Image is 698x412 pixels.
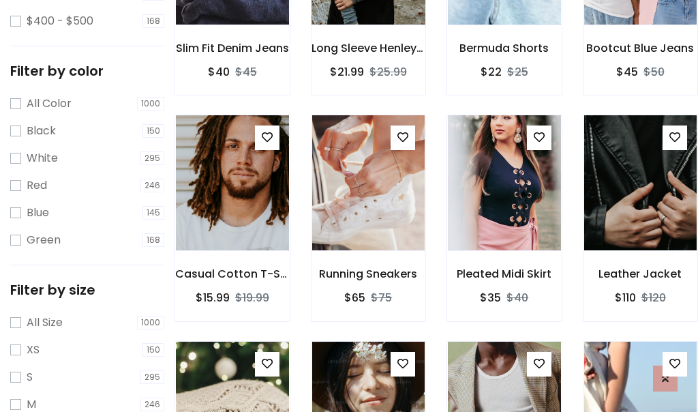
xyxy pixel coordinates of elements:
span: 150 [142,124,164,138]
h6: $35 [480,291,501,304]
del: $75 [371,290,392,306]
h6: Bootcut Blue Jeans [583,42,698,55]
del: $19.99 [235,290,269,306]
h6: $21.99 [330,65,364,78]
del: $40 [506,290,528,306]
label: Green [27,232,61,248]
del: $45 [235,64,257,80]
label: All Size [27,314,63,331]
label: Black [27,123,56,139]
h6: Pleated Midi Skirt [447,267,562,280]
span: 295 [140,151,164,165]
h6: $40 [208,65,230,78]
del: $25.99 [369,64,407,80]
h6: $22 [481,65,502,78]
h6: Bermuda Shorts [447,42,562,55]
h5: Filter by color [10,63,164,79]
label: Red [27,177,47,194]
span: 145 [142,206,164,220]
h6: Slim Fit Denim Jeans [175,42,290,55]
label: XS [27,342,40,358]
span: 1000 [137,316,164,329]
span: 1000 [137,97,164,111]
del: $120 [641,290,666,306]
h6: Long Sleeve Henley T-Shirt [312,42,426,55]
h6: $110 [615,291,636,304]
del: $50 [643,64,665,80]
label: S [27,369,33,385]
h6: $15.99 [196,291,230,304]
span: 295 [140,370,164,384]
span: 150 [142,343,164,357]
h6: Leather Jacket [583,267,698,280]
h6: $65 [344,291,365,304]
h6: Running Sneakers [312,267,426,280]
span: 246 [140,179,164,192]
label: White [27,150,58,166]
h6: Casual Cotton T-Shirt [175,267,290,280]
span: 168 [142,14,164,28]
label: All Color [27,95,72,112]
h5: Filter by size [10,282,164,298]
label: $400 - $500 [27,13,93,29]
h6: $45 [616,65,638,78]
del: $25 [507,64,528,80]
span: 246 [140,398,164,411]
span: 168 [142,233,164,247]
label: Blue [27,205,49,221]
